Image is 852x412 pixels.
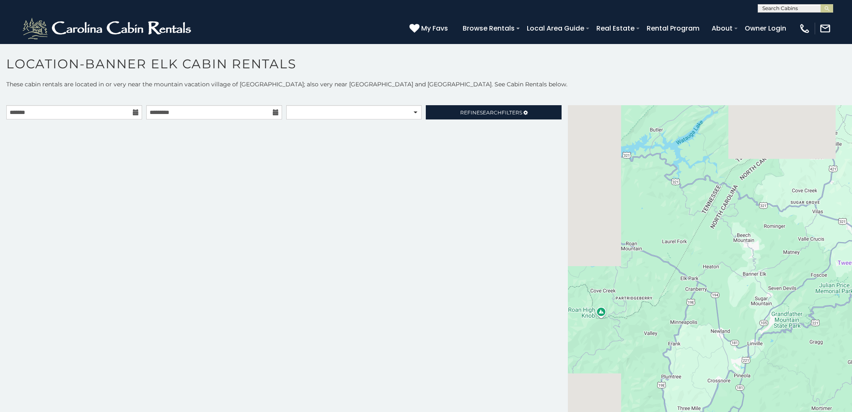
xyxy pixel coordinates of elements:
[523,21,588,36] a: Local Area Guide
[819,23,831,34] img: mail-regular-white.png
[592,21,639,36] a: Real Estate
[458,21,519,36] a: Browse Rentals
[460,109,522,116] span: Refine Filters
[741,21,790,36] a: Owner Login
[426,105,562,119] a: RefineSearchFilters
[799,23,811,34] img: phone-regular-white.png
[421,23,448,34] span: My Favs
[642,21,704,36] a: Rental Program
[707,21,737,36] a: About
[409,23,450,34] a: My Favs
[480,109,502,116] span: Search
[21,16,195,41] img: White-1-2.png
